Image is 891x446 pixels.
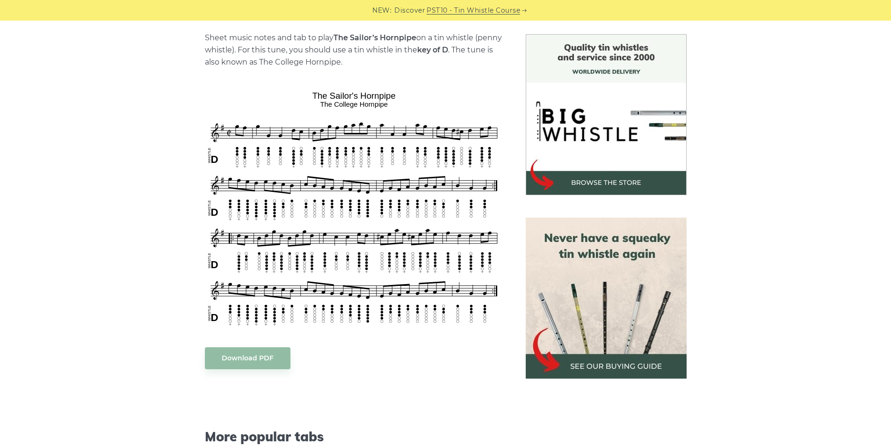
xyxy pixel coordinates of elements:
img: The Sailor's Hornpipe Tin Whistle Tabs & Sheet Music [205,88,503,328]
a: Download PDF [205,347,290,369]
p: Sheet music notes and tab to play on a tin whistle (penny whistle). For this tune, you should use... [205,32,503,68]
img: BigWhistle Tin Whistle Store [526,34,687,195]
img: tin whistle buying guide [526,218,687,379]
strong: The Sailor’s Hornpipe [333,33,416,42]
span: NEW: [372,5,391,16]
span: More popular tabs [205,429,503,445]
a: PST10 - Tin Whistle Course [427,5,520,16]
strong: key of D [417,45,448,54]
span: Discover [394,5,425,16]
